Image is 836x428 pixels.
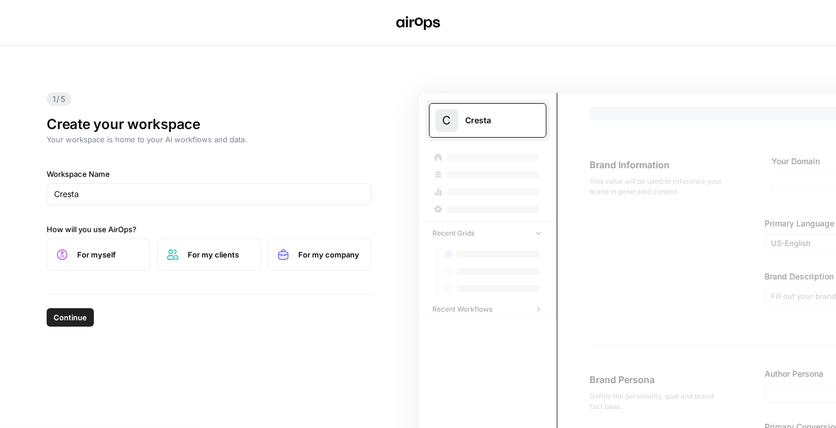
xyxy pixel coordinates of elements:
h1: Create your workspace [47,115,371,134]
button: Continue [47,308,94,327]
p: Your workspace is home to your AI workflows and data. [47,134,371,145]
span: Continue [54,312,87,323]
span: For myself [77,249,140,260]
label: How will you use AirOps? [47,224,371,235]
span: 1/5 [47,92,71,106]
span: C [442,112,451,128]
span: For my clients [188,249,251,260]
span: For my company [298,249,362,260]
input: SpaceOps [54,188,364,200]
label: Workspace Name [47,168,371,180]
